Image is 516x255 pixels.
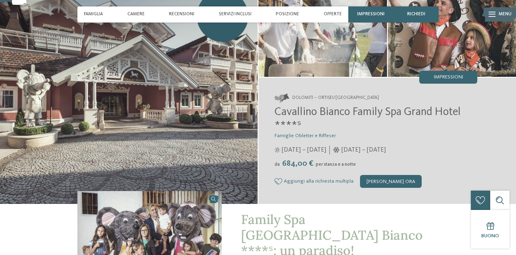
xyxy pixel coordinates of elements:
[324,12,342,17] span: Offerte
[219,12,252,17] span: Servizi inclusi
[357,12,385,17] span: Impressioni
[127,12,145,17] span: Camere
[284,179,354,184] span: Aggiungi alla richiesta multipla
[275,133,336,138] span: Famiglie Obletter e Riffeser
[169,12,194,17] span: Recensioni
[276,12,299,17] span: Posizione
[275,162,280,167] span: da
[316,162,356,167] span: per stanza e a notte
[407,12,425,17] span: richiedi
[281,160,315,168] span: 684,00 €
[292,95,379,101] span: Dolomiti – Ortisei/[GEOGRAPHIC_DATA]
[481,233,499,239] span: Buono
[282,146,326,154] span: [DATE] – [DATE]
[275,147,280,153] i: Orari d'apertura estate
[275,107,461,132] span: Cavallino Bianco Family Spa Grand Hotel ****ˢ
[84,12,103,17] span: Famiglia
[471,210,510,249] a: Buono
[360,175,422,188] div: [PERSON_NAME] ora
[333,147,340,153] i: Orari d'apertura inverno
[434,75,463,80] span: Impressioni
[341,146,386,154] span: [DATE] – [DATE]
